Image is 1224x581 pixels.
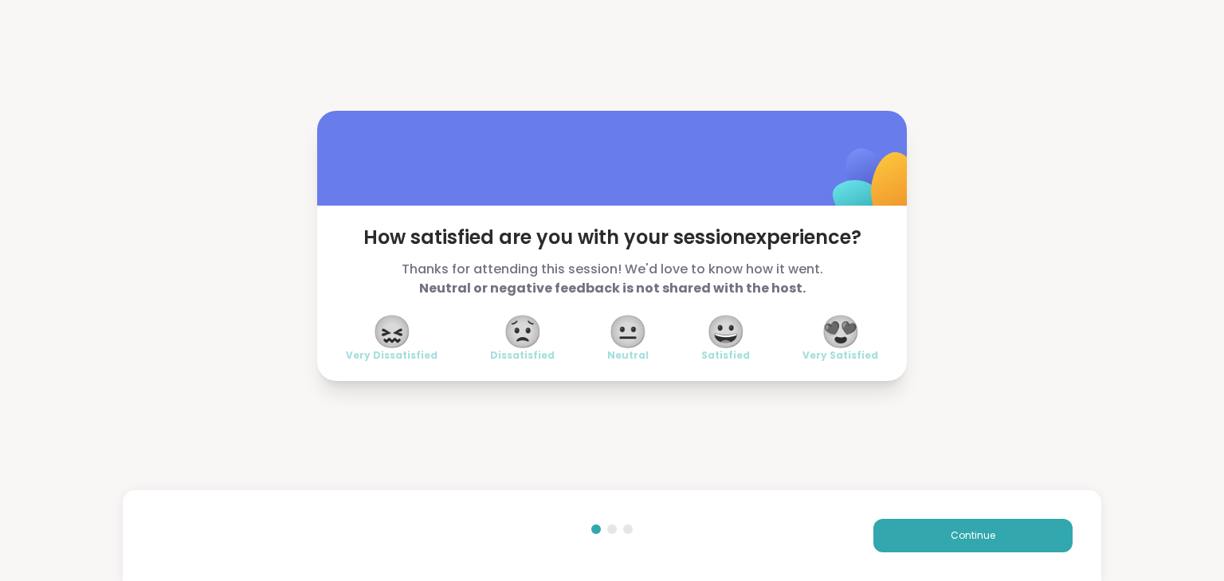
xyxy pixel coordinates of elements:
img: ShareWell Logomark [795,107,954,265]
span: Continue [951,528,995,543]
span: 😖 [372,317,412,346]
button: Continue [873,519,1073,552]
span: 😟 [503,317,543,346]
span: How satisfied are you with your session experience? [346,225,878,250]
span: Dissatisfied [490,349,555,362]
span: 😀 [706,317,746,346]
span: 😐 [608,317,648,346]
b: Neutral or negative feedback is not shared with the host. [419,279,806,297]
span: Very Satisfied [802,349,878,362]
span: Neutral [607,349,649,362]
span: Thanks for attending this session! We'd love to know how it went. [346,260,878,298]
span: Satisfied [701,349,750,362]
span: Very Dissatisfied [346,349,437,362]
span: 😍 [821,317,861,346]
